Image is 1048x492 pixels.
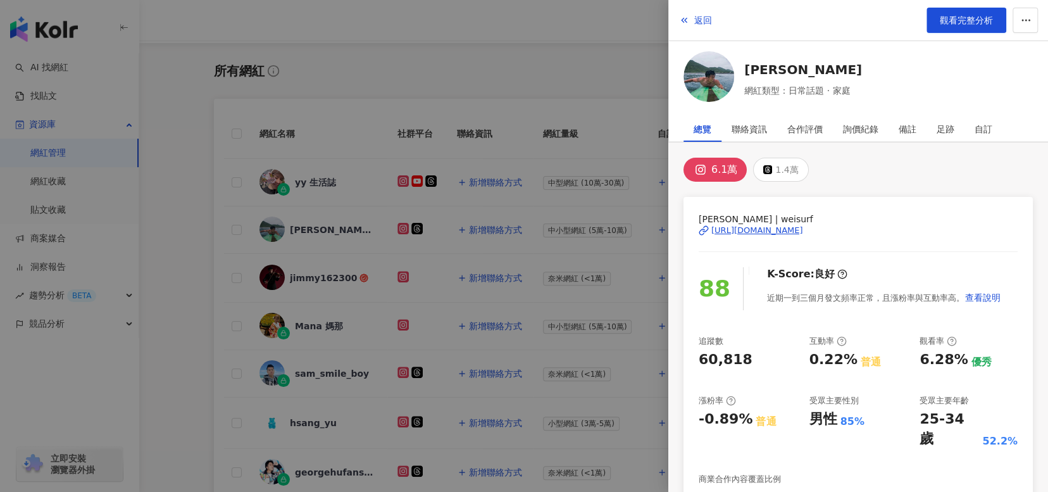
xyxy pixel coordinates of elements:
[699,395,736,407] div: 漲粉率
[920,410,979,449] div: 25-34 歲
[683,51,734,102] img: KOL Avatar
[767,267,847,281] div: K-Score :
[787,117,823,142] div: 合作評價
[678,8,713,33] button: 返回
[699,410,752,429] div: -0.89%
[683,51,734,106] a: KOL Avatar
[699,271,730,307] div: 88
[756,415,776,429] div: 普通
[699,350,752,370] div: 60,818
[971,355,992,369] div: 優秀
[982,434,1018,448] div: 52.2%
[937,117,954,142] div: 足跡
[683,158,747,182] button: 6.1萬
[920,395,969,407] div: 受眾主要年齡
[694,15,712,25] span: 返回
[809,395,859,407] div: 受眾主要性別
[940,15,993,25] span: 觀看完整分析
[840,415,864,429] div: 85%
[767,285,1001,310] div: 近期一到三個月發文頻率正常，且漲粉率與互動率高。
[814,267,835,281] div: 良好
[843,117,878,142] div: 詢價紀錄
[711,225,803,236] div: [URL][DOMAIN_NAME]
[920,336,957,347] div: 觀看率
[964,285,1001,310] button: 查看說明
[732,117,767,142] div: 聯絡資訊
[699,212,1018,226] span: [PERSON_NAME] | weisurf
[965,293,1001,303] span: 查看說明
[861,355,881,369] div: 普通
[744,61,862,79] a: [PERSON_NAME]
[809,336,847,347] div: 互動率
[899,117,916,142] div: 備註
[926,8,1006,33] a: 觀看完整分析
[920,350,968,370] div: 6.28%
[699,336,723,347] div: 追蹤數
[699,225,1018,236] a: [URL][DOMAIN_NAME]
[711,161,737,179] div: 6.1萬
[694,117,711,142] div: 總覽
[753,158,808,182] button: 1.4萬
[744,84,862,98] span: 網紅類型：日常話題 · 家庭
[809,350,858,370] div: 0.22%
[699,474,781,485] div: 商業合作內容覆蓋比例
[809,410,837,429] div: 男性
[775,161,798,179] div: 1.4萬
[975,117,992,142] div: 自訂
